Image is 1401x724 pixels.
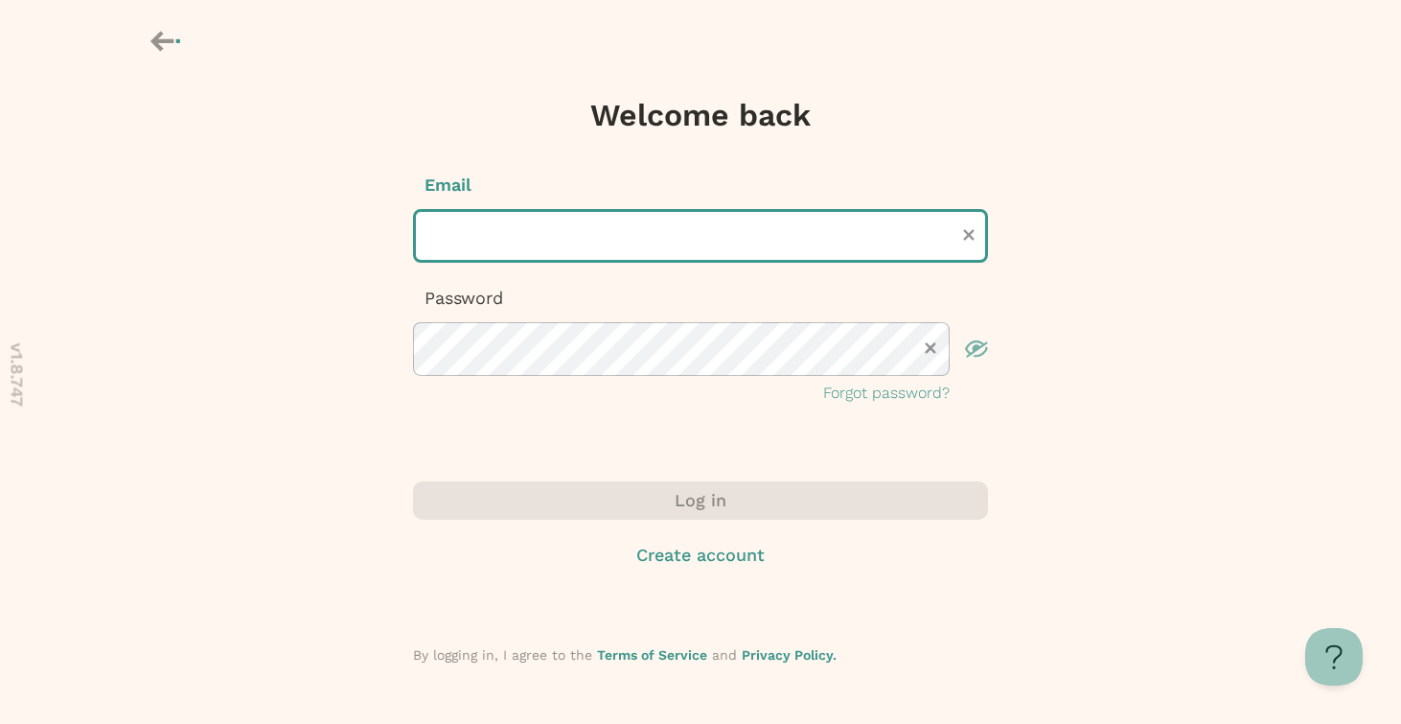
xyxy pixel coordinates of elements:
button: Create account [413,543,988,568]
a: Terms of Service [597,647,707,663]
p: Password [413,286,988,311]
a: Privacy Policy. [742,647,837,663]
p: Email [413,173,988,198]
button: Forgot password? [823,382,950,405]
p: v 1.8.747 [5,342,30,407]
h1: Welcome back [590,96,811,134]
span: By logging in, I agree to the and [413,647,837,663]
iframe: Toggle Customer Support [1305,628,1363,686]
